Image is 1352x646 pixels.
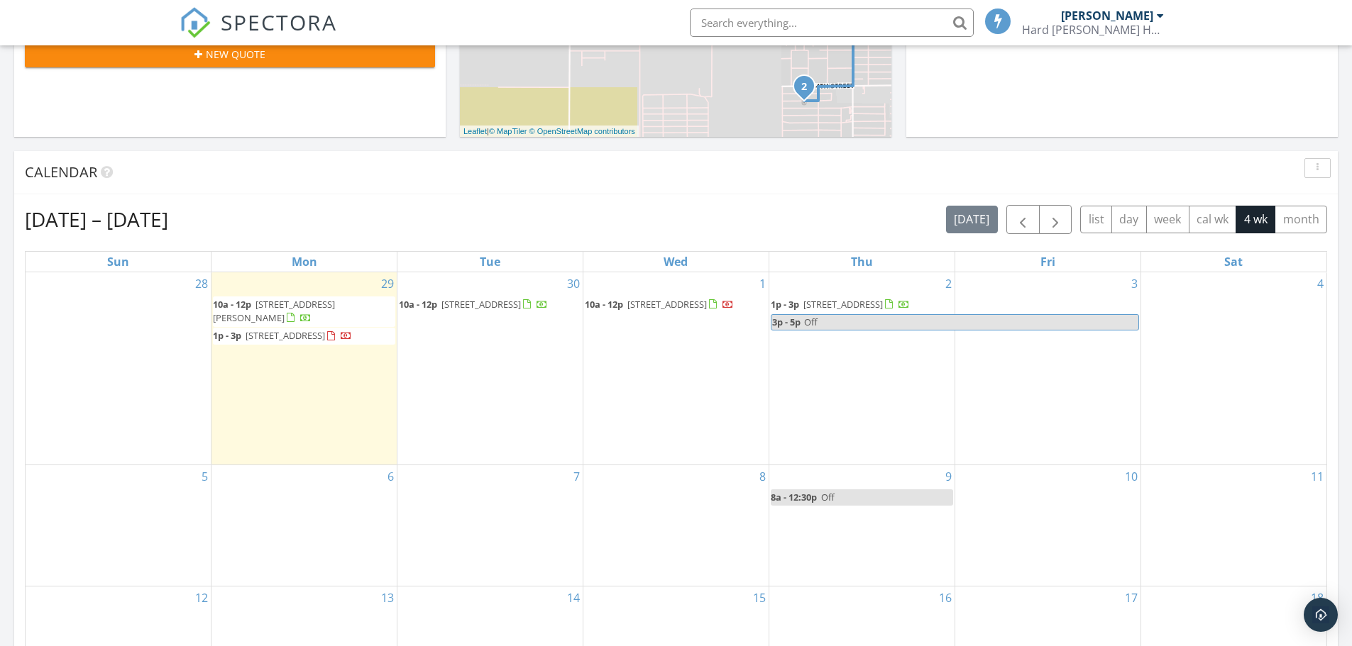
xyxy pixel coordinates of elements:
[771,491,817,503] span: 8a - 12:30p
[1275,206,1327,233] button: month
[1006,205,1040,234] button: Previous
[571,465,583,488] a: Go to October 7, 2025
[946,206,998,233] button: [DATE]
[804,316,818,328] span: Off
[26,464,211,586] td: Go to October 5, 2025
[192,586,211,609] a: Go to October 12, 2025
[771,298,910,311] a: 1p - 3p [STREET_ADDRESS]
[757,272,769,295] a: Go to October 1, 2025
[1080,206,1112,233] button: list
[1221,252,1246,272] a: Saturday
[821,491,835,503] span: Off
[463,127,487,135] a: Leaflet
[585,298,623,311] span: 10a - 12p
[199,465,211,488] a: Go to October 5, 2025
[942,465,955,488] a: Go to October 9, 2025
[441,298,521,311] span: [STREET_ADDRESS]
[1308,586,1326,609] a: Go to October 18, 2025
[25,205,168,233] h2: [DATE] – [DATE]
[399,298,548,311] a: 10a - 12p [STREET_ADDRESS]
[771,296,953,313] a: 1p - 3p [STREET_ADDRESS]
[213,296,395,327] a: 10a - 12p [STREET_ADDRESS][PERSON_NAME]
[583,464,769,586] td: Go to October 8, 2025
[757,465,769,488] a: Go to October 8, 2025
[180,19,337,49] a: SPECTORA
[213,298,335,324] span: [STREET_ADDRESS][PERSON_NAME]
[955,272,1141,465] td: Go to October 3, 2025
[771,298,799,311] span: 1p - 3p
[289,252,320,272] a: Monday
[942,272,955,295] a: Go to October 2, 2025
[627,298,707,311] span: [STREET_ADDRESS]
[771,315,801,330] span: 3p - 5p
[477,252,503,272] a: Tuesday
[661,252,691,272] a: Wednesday
[585,296,767,313] a: 10a - 12p [STREET_ADDRESS]
[25,162,97,182] span: Calendar
[211,272,397,465] td: Go to September 29, 2025
[378,586,397,609] a: Go to October 13, 2025
[211,464,397,586] td: Go to October 6, 2025
[690,9,974,37] input: Search everything...
[213,328,395,345] a: 1p - 3p [STREET_ADDRESS]
[955,464,1141,586] td: Go to October 10, 2025
[213,329,352,342] a: 1p - 3p [STREET_ADDRESS]
[803,298,883,311] span: [STREET_ADDRESS]
[399,296,581,313] a: 10a - 12p [STREET_ADDRESS]
[213,298,335,324] a: 10a - 12p [STREET_ADDRESS][PERSON_NAME]
[1141,464,1326,586] td: Go to October 11, 2025
[1128,272,1141,295] a: Go to October 3, 2025
[564,272,583,295] a: Go to September 30, 2025
[848,252,876,272] a: Thursday
[246,329,325,342] span: [STREET_ADDRESS]
[1304,598,1338,632] div: Open Intercom Messenger
[1038,252,1058,272] a: Friday
[1236,206,1275,233] button: 4 wk
[750,586,769,609] a: Go to October 15, 2025
[585,298,734,311] a: 10a - 12p [STREET_ADDRESS]
[206,47,265,62] span: New Quote
[25,42,435,67] button: New Quote
[1061,9,1153,23] div: [PERSON_NAME]
[213,298,251,311] span: 10a - 12p
[769,464,955,586] td: Go to October 9, 2025
[26,272,211,465] td: Go to September 28, 2025
[399,298,437,311] span: 10a - 12p
[192,272,211,295] a: Go to September 28, 2025
[1308,465,1326,488] a: Go to October 11, 2025
[460,126,639,138] div: |
[104,252,132,272] a: Sunday
[1122,465,1141,488] a: Go to October 10, 2025
[936,586,955,609] a: Go to October 16, 2025
[180,7,211,38] img: The Best Home Inspection Software - Spectora
[583,272,769,465] td: Go to October 1, 2025
[1314,272,1326,295] a: Go to October 4, 2025
[564,586,583,609] a: Go to October 14, 2025
[801,82,807,92] i: 2
[1146,206,1189,233] button: week
[1189,206,1237,233] button: cal wk
[804,86,813,94] div: 12623 E 45th St, Yuma, AZ 85367
[1022,23,1164,37] div: Hard Knox Home Inspections
[529,127,635,135] a: © OpenStreetMap contributors
[397,272,583,465] td: Go to September 30, 2025
[1141,272,1326,465] td: Go to October 4, 2025
[489,127,527,135] a: © MapTiler
[1122,586,1141,609] a: Go to October 17, 2025
[769,272,955,465] td: Go to October 2, 2025
[213,329,241,342] span: 1p - 3p
[1111,206,1147,233] button: day
[1039,205,1072,234] button: Next
[397,464,583,586] td: Go to October 7, 2025
[385,465,397,488] a: Go to October 6, 2025
[378,272,397,295] a: Go to September 29, 2025
[221,7,337,37] span: SPECTORA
